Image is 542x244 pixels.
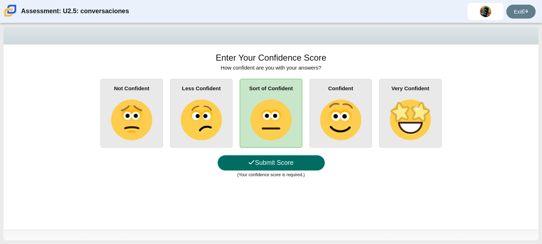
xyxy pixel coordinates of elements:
b: Confident [328,85,353,91]
img: slightly-frowning-face.png [111,100,152,140]
h1: Enter Your Confidence Score [216,52,327,64]
img: sai.guzmantrujillo.7Y9te4 [480,6,491,17]
a: Exit [506,5,536,19]
b: Sort of Confident [249,85,293,91]
img: Carmen School of Science & Technology [3,3,18,18]
div: Assessment: U2.5: conversaciones [21,3,129,20]
b: Not Confident [114,85,149,91]
a: Carmen School of Science & Technology [3,13,18,19]
span: How confident are you with your answers? [221,65,322,71]
b: Very Confident [392,85,429,91]
button: Submit Score [218,155,325,171]
img: neutral-face.png [250,100,291,140]
b: Less Confident [182,85,220,91]
img: slightly-smiling-face.png [320,100,361,140]
small: (Your confidence score is required.) [237,172,305,177]
img: star-struck-face.png [390,100,431,140]
img: confused-face.png [181,100,222,140]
